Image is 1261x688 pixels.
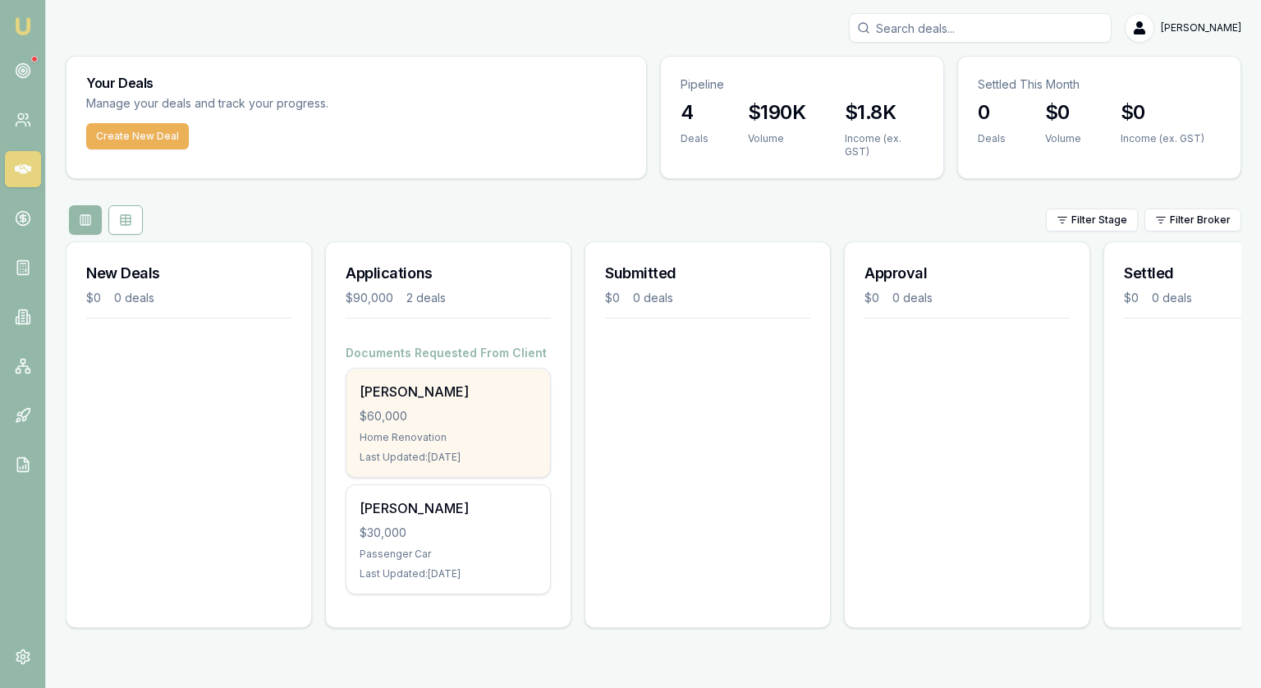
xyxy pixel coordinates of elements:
p: Pipeline [681,76,924,93]
span: Filter Broker [1170,213,1231,227]
div: Last Updated: [DATE] [360,451,537,464]
div: Passenger Car [360,548,537,561]
h3: Your Deals [86,76,626,89]
p: Settled This Month [978,76,1221,93]
div: 0 deals [633,290,673,306]
h3: 4 [681,99,708,126]
div: Income (ex. GST) [845,132,924,158]
h3: 0 [978,99,1006,126]
div: $30,000 [360,525,537,541]
h3: $0 [1121,99,1204,126]
button: Filter Stage [1046,209,1138,232]
div: $0 [864,290,879,306]
div: Deals [978,132,1006,145]
span: [PERSON_NAME] [1161,21,1241,34]
div: Home Renovation [360,431,537,444]
div: 0 deals [114,290,154,306]
div: Income (ex. GST) [1121,132,1204,145]
div: $90,000 [346,290,393,306]
div: Deals [681,132,708,145]
input: Search deals [849,13,1112,43]
h3: New Deals [86,262,291,285]
h3: Submitted [605,262,810,285]
h3: Applications [346,262,551,285]
h4: Documents Requested From Client [346,345,551,361]
div: Volume [1045,132,1081,145]
div: Last Updated: [DATE] [360,567,537,580]
span: Filter Stage [1071,213,1127,227]
h3: Approval [864,262,1070,285]
div: $0 [86,290,101,306]
div: 0 deals [892,290,933,306]
div: $0 [1124,290,1139,306]
div: $0 [605,290,620,306]
h3: $190K [748,99,805,126]
div: 0 deals [1152,290,1192,306]
p: Manage your deals and track your progress. [86,94,507,113]
div: $60,000 [360,408,537,424]
div: 2 deals [406,290,446,306]
img: emu-icon-u.png [13,16,33,36]
button: Filter Broker [1144,209,1241,232]
h3: $0 [1045,99,1081,126]
h3: $1.8K [845,99,924,126]
div: [PERSON_NAME] [360,498,537,518]
button: Create New Deal [86,123,189,149]
div: [PERSON_NAME] [360,382,537,401]
div: Volume [748,132,805,145]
